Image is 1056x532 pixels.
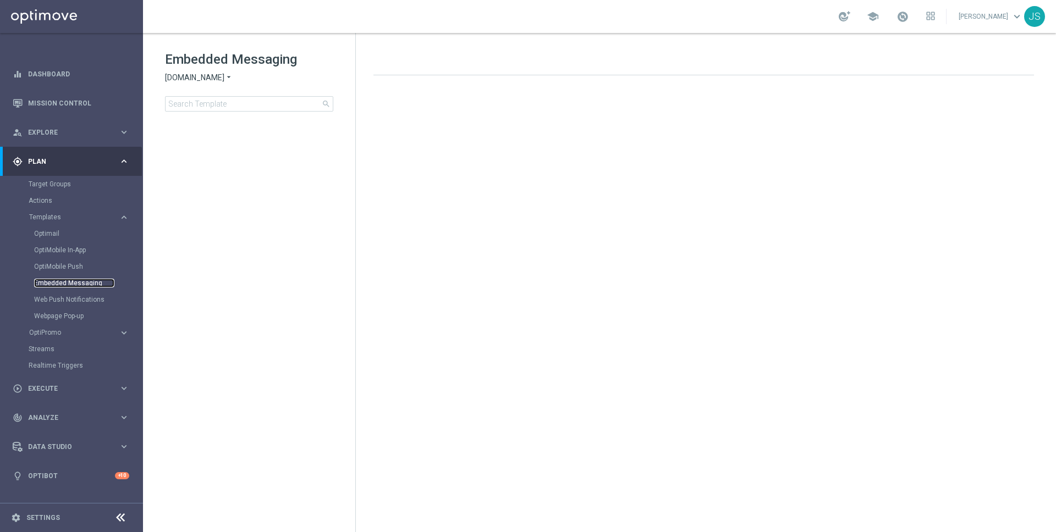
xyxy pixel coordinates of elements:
i: keyboard_arrow_right [119,383,129,394]
a: [PERSON_NAME]keyboard_arrow_down [958,8,1024,25]
span: Analyze [28,414,119,421]
div: OptiMobile Push [34,258,142,275]
div: Templates [29,214,119,220]
span: search [322,99,331,108]
span: Data Studio [28,444,119,450]
span: [DOMAIN_NAME] [165,73,224,83]
a: Embedded Messaging [34,279,114,287]
div: +10 [115,472,129,479]
i: play_circle_outline [13,384,23,394]
div: Optibot [13,461,129,490]
i: keyboard_arrow_right [119,212,129,223]
div: OptiPromo [29,324,142,341]
i: track_changes [13,413,23,423]
a: OptiMobile In-App [34,246,114,254]
a: Actions [29,196,114,205]
div: Plan [13,157,119,167]
div: Actions [29,192,142,209]
button: gps_fixed Plan keyboard_arrow_right [12,157,130,166]
button: Templates keyboard_arrow_right [29,213,130,221]
span: Templates [29,214,108,220]
div: OptiPromo [29,329,119,336]
div: Web Push Notifications [34,291,142,308]
a: Webpage Pop-up [34,312,114,320]
i: keyboard_arrow_right [119,127,129,137]
a: Realtime Triggers [29,361,114,370]
input: Search Template [165,96,333,112]
button: equalizer Dashboard [12,70,130,79]
div: Streams [29,341,142,357]
i: person_search [13,128,23,137]
span: Execute [28,385,119,392]
i: arrow_drop_down [224,73,233,83]
a: Dashboard [28,59,129,88]
div: Mission Control [13,88,129,118]
i: equalizer [13,69,23,79]
i: keyboard_arrow_right [119,441,129,452]
div: Target Groups [29,176,142,192]
i: keyboard_arrow_right [119,412,129,423]
span: Explore [28,129,119,136]
i: gps_fixed [13,157,23,167]
div: Explore [13,128,119,137]
i: keyboard_arrow_right [119,328,129,338]
a: Settings [26,514,60,521]
span: school [867,10,879,23]
a: Target Groups [29,180,114,189]
i: settings [11,513,21,523]
div: Optimail [34,225,142,242]
i: keyboard_arrow_right [119,156,129,167]
div: JS [1024,6,1045,27]
button: OptiPromo keyboard_arrow_right [29,328,130,337]
div: Dashboard [13,59,129,88]
h1: Embedded Messaging [165,51,333,68]
div: Data Studio [13,442,119,452]
a: Mission Control [28,88,129,118]
span: Plan [28,158,119,165]
div: Webpage Pop-up [34,308,142,324]
button: lightbulb Optibot +10 [12,472,130,480]
a: Streams [29,345,114,353]
i: lightbulb [13,471,23,481]
button: person_search Explore keyboard_arrow_right [12,128,130,137]
button: play_circle_outline Execute keyboard_arrow_right [12,384,130,393]
div: Execute [13,384,119,394]
div: Templates [29,209,142,324]
span: OptiPromo [29,329,108,336]
button: [DOMAIN_NAME] arrow_drop_down [165,73,233,83]
button: Data Studio keyboard_arrow_right [12,442,130,451]
button: track_changes Analyze keyboard_arrow_right [12,413,130,422]
button: Mission Control [12,99,130,108]
a: OptiMobile Push [34,262,114,271]
a: Web Push Notifications [34,295,114,304]
div: Analyze [13,413,119,423]
a: Optimail [34,229,114,238]
div: Realtime Triggers [29,357,142,374]
span: keyboard_arrow_down [1011,10,1023,23]
a: Optibot [28,461,115,490]
div: Embedded Messaging [34,275,142,291]
div: OptiMobile In-App [34,242,142,258]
